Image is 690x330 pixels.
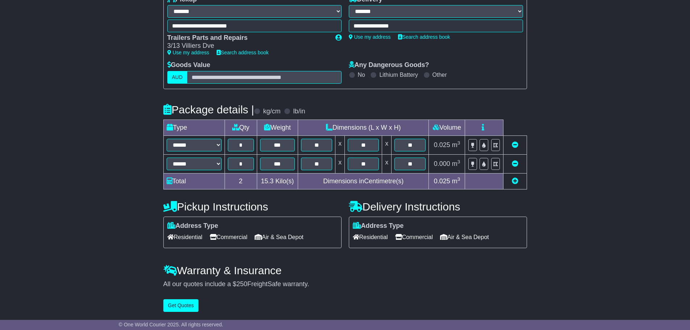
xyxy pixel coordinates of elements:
span: Commercial [210,231,247,243]
span: m [452,177,460,185]
sup: 3 [457,176,460,182]
h4: Pickup Instructions [163,201,342,213]
a: Use my address [167,50,209,55]
span: 250 [237,280,247,288]
span: Residential [353,231,388,243]
span: 0.025 [434,177,450,185]
td: Qty [225,120,257,135]
span: m [452,141,460,149]
div: Trailers Parts and Repairs [167,34,328,42]
label: AUD [167,71,188,84]
label: Address Type [167,222,218,230]
td: Kilo(s) [257,173,298,189]
label: Goods Value [167,61,210,69]
label: No [358,71,365,78]
a: Add new item [512,177,518,185]
td: Dimensions (L x W x H) [298,120,429,135]
label: lb/in [293,108,305,116]
button: Get Quotes [163,299,199,312]
span: 15.3 [261,177,273,185]
h4: Delivery Instructions [349,201,527,213]
td: Type [163,120,225,135]
td: 2 [225,173,257,189]
label: kg/cm [263,108,280,116]
span: 0.025 [434,141,450,149]
a: Search address book [217,50,269,55]
label: Any Dangerous Goods? [349,61,429,69]
a: Search address book [398,34,450,40]
div: 3/13 Villiers Dve [167,42,328,50]
a: Remove this item [512,141,518,149]
span: 0.000 [434,160,450,167]
span: Air & Sea Depot [255,231,304,243]
a: Use my address [349,34,391,40]
td: Volume [429,120,465,135]
td: x [335,135,345,154]
label: Other [432,71,447,78]
td: x [382,135,392,154]
div: All our quotes include a $ FreightSafe warranty. [163,280,527,288]
span: Residential [167,231,202,243]
td: x [382,154,392,173]
a: Remove this item [512,160,518,167]
span: Commercial [395,231,433,243]
label: Address Type [353,222,404,230]
sup: 3 [457,140,460,146]
h4: Warranty & Insurance [163,264,527,276]
td: Weight [257,120,298,135]
td: Total [163,173,225,189]
sup: 3 [457,159,460,164]
span: Air & Sea Depot [440,231,489,243]
label: Lithium Battery [379,71,418,78]
td: x [335,154,345,173]
td: Dimensions in Centimetre(s) [298,173,429,189]
span: © One World Courier 2025. All rights reserved. [119,322,223,327]
h4: Package details | [163,104,254,116]
span: m [452,160,460,167]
